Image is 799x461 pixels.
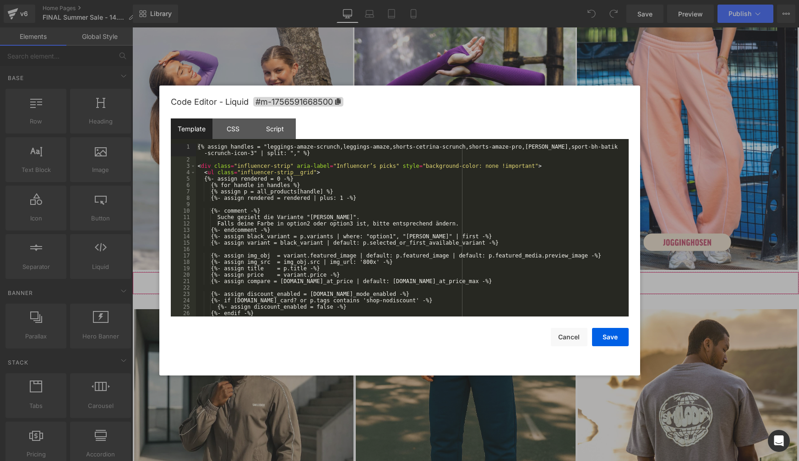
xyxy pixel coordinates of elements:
[171,182,196,188] div: 6
[592,328,629,346] button: Save
[171,163,196,169] div: 3
[171,195,196,201] div: 8
[171,220,196,227] div: 12
[171,246,196,252] div: 16
[551,328,587,346] button: Cancel
[171,227,196,233] div: 13
[171,188,196,195] div: 7
[171,297,196,304] div: 24
[171,156,196,163] div: 2
[171,265,196,272] div: 19
[171,252,196,259] div: 17
[171,310,196,316] div: 26
[171,169,196,176] div: 4
[312,245,337,258] span: Liquid
[171,291,196,297] div: 23
[212,118,254,139] div: CSS
[171,118,212,139] div: Template
[171,240,196,246] div: 15
[171,259,196,265] div: 18
[253,97,343,107] span: Click to copy
[171,176,196,182] div: 5
[171,272,196,278] div: 20
[171,214,196,220] div: 11
[171,201,196,208] div: 9
[768,430,790,452] div: Open Intercom Messenger
[348,245,360,258] a: Expand / Collapse
[171,233,196,240] div: 14
[171,97,249,107] span: Code Editor - Liquid
[254,118,296,139] div: Script
[171,208,196,214] div: 10
[171,304,196,310] div: 25
[171,144,196,156] div: 1
[171,278,196,284] div: 21
[171,284,196,291] div: 22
